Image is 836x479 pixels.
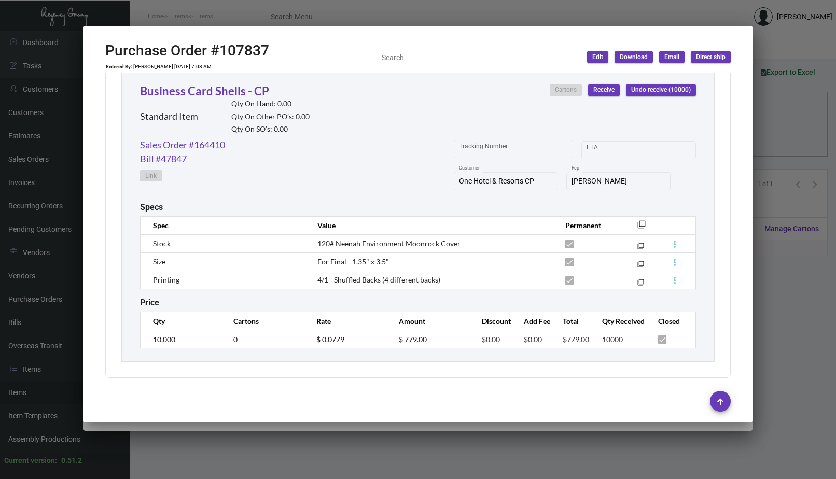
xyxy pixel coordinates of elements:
a: Bill #47847 [140,152,187,166]
span: Undo receive (10000) [631,86,691,94]
th: Closed [648,312,695,330]
button: Edit [587,51,608,63]
span: Cartons [555,86,577,94]
mat-icon: filter_none [637,245,644,251]
button: Download [615,51,653,63]
button: Link [140,170,162,181]
td: [PERSON_NAME] [DATE] 7:08 AM [133,64,212,70]
span: 4/1 - Shuffled Backs (4 different backs) [317,275,440,284]
h2: Qty On SO’s: 0.00 [231,125,310,134]
h2: Price [140,298,159,307]
span: $779.00 [563,335,589,344]
th: Spec [141,216,307,234]
span: Download [620,53,648,62]
h2: Purchase Order #107837 [105,42,269,60]
span: 10000 [602,335,623,344]
button: Undo receive (10000) [626,84,696,96]
th: Rate [306,312,389,330]
span: Direct ship [696,53,726,62]
button: Email [659,51,685,63]
div: 0.51.2 [61,455,82,466]
th: Amount [388,312,471,330]
mat-icon: filter_none [637,263,644,270]
th: Cartons [223,312,306,330]
span: Printing [153,275,179,284]
span: $0.00 [482,335,500,344]
span: For Final - 1.35" x 3.5" [317,257,389,266]
span: Receive [593,86,615,94]
div: Current version: [4,455,57,466]
th: Qty [141,312,224,330]
span: Link [145,172,157,180]
h2: Standard Item [140,111,198,122]
h2: Qty On Hand: 0.00 [231,100,310,108]
button: Cartons [550,84,582,96]
th: Total [552,312,592,330]
h2: Qty On Other PO’s: 0.00 [231,112,310,121]
span: Stock [153,239,171,248]
th: Permanent [555,216,621,234]
button: Direct ship [691,51,731,63]
span: 120# Neenah Environment Moonrock Cover [317,239,461,248]
a: Business Card Shells - CP [140,84,269,98]
td: Entered By: [105,64,133,70]
span: Email [664,53,679,62]
span: Size [153,257,165,266]
th: Qty Received [592,312,648,330]
input: End date [628,146,677,154]
mat-icon: filter_none [637,223,646,232]
h2: Specs [140,202,163,212]
th: Add Fee [513,312,553,330]
input: Start date [587,146,619,154]
th: Value [307,216,555,234]
span: Edit [592,53,603,62]
th: Discount [471,312,513,330]
button: Receive [588,84,620,96]
mat-icon: filter_none [637,281,644,288]
span: $0.00 [524,335,542,344]
a: Sales Order #164410 [140,138,225,152]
